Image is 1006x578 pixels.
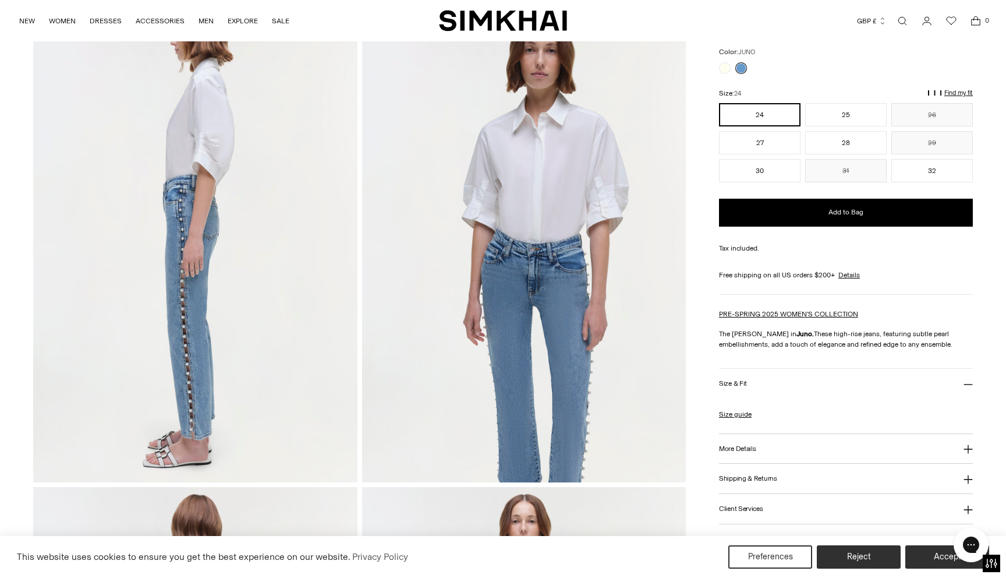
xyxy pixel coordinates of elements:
button: 24 [719,103,800,126]
span: 0 [982,15,992,26]
button: Client Services [719,494,973,524]
button: 31 [805,159,887,182]
a: MEN [199,8,214,34]
button: 25 [805,103,887,126]
a: Open search modal [891,9,914,33]
a: NEW [19,8,35,34]
div: Free shipping on all US orders $200+ [719,270,973,280]
button: Size & Fit [719,369,973,399]
button: 29 [891,131,973,154]
button: More Details [719,434,973,464]
label: Size: [719,88,741,99]
button: Reject [817,545,901,569]
a: ACCESSORIES [136,8,185,34]
a: Go to the account page [915,9,938,33]
button: 27 [719,131,800,154]
a: SIMKHAI [439,9,567,32]
button: About [PERSON_NAME] [719,524,973,554]
div: Tax included. [719,243,973,253]
iframe: Gorgias live chat messenger [948,523,994,566]
a: Wishlist [940,9,963,33]
button: Accept [905,545,989,569]
button: 30 [719,159,800,182]
button: 28 [805,131,887,154]
a: Open cart modal [964,9,987,33]
button: Add to Bag [719,199,973,227]
h3: About [PERSON_NAME] [719,535,794,542]
a: WOMEN [49,8,76,34]
button: Preferences [728,545,812,569]
span: Add to Bag [828,207,863,217]
a: DRESSES [90,8,122,34]
h3: Shipping & Returns [719,475,777,482]
span: 24 [734,90,741,97]
a: Details [838,270,860,280]
h3: Size & Fit [719,380,747,387]
strong: Juno. [796,330,814,338]
label: Color: [719,47,755,58]
span: This website uses cookies to ensure you get the best experience on our website. [17,551,350,562]
a: Privacy Policy (opens in a new tab) [350,548,410,566]
p: The [PERSON_NAME] in These high-rise jeans, featuring subtle pearl embellishments, add a touch of... [719,329,973,350]
button: Shipping & Returns [719,464,973,494]
span: JUNO [738,48,755,56]
button: 26 [891,103,973,126]
h3: Client Services [719,505,763,513]
h3: More Details [719,445,756,452]
a: EXPLORE [228,8,258,34]
a: Size guide [719,409,752,420]
a: SALE [272,8,289,34]
button: 32 [891,159,973,182]
a: PRE-SPRING 2025 WOMEN'S COLLECTION [719,310,858,318]
button: GBP £ [857,8,887,34]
